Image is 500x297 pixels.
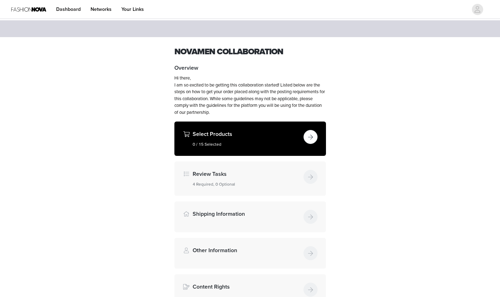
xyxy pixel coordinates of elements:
h4: Other Information [193,246,301,255]
p: Hi there, [174,75,326,82]
h5: 0 / 15 Selected [193,141,301,147]
p: I am so excited to be getting this collaboration started! Listed below are the steps on how to ge... [174,82,326,116]
h1: NovaMEN Collaboration [174,46,326,58]
h4: Content Rights [193,283,301,291]
div: Shipping Information [174,201,326,232]
img: Fashion Nova Logo [11,1,46,17]
h4: Select Products [193,130,301,138]
a: Networks [86,1,116,17]
h4: Overview [174,64,326,72]
div: Review Tasks [174,161,326,196]
div: Other Information [174,238,326,269]
a: Your Links [117,1,148,17]
div: Select Products [174,122,326,156]
h5: 4 Required, 0 Optional [193,181,301,187]
h4: Shipping Information [193,210,301,218]
a: Dashboard [52,1,85,17]
h4: Review Tasks [193,170,301,178]
div: avatar [474,4,481,15]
